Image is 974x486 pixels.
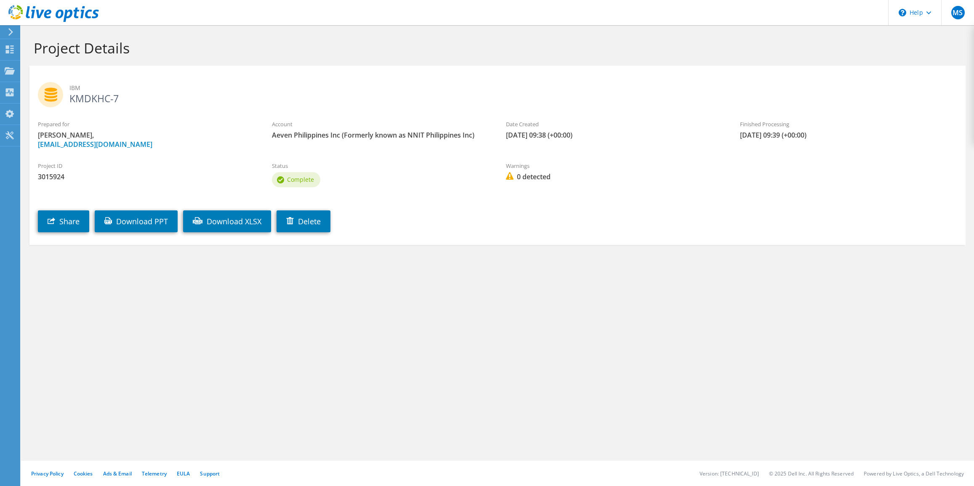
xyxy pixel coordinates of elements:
h1: Project Details [34,39,957,57]
span: [PERSON_NAME], [38,130,255,149]
a: Delete [277,210,330,232]
label: Project ID [38,162,255,170]
a: Privacy Policy [31,470,64,477]
li: © 2025 Dell Inc. All Rights Reserved [769,470,854,477]
li: Version: [TECHNICAL_ID] [700,470,759,477]
label: Finished Processing [740,120,957,128]
label: Warnings [506,162,723,170]
span: Aeven Philippines Inc (Formerly known as NNIT Philippines Inc) [272,130,489,140]
label: Prepared for [38,120,255,128]
a: Telemetry [142,470,167,477]
a: Ads & Email [103,470,132,477]
a: [EMAIL_ADDRESS][DOMAIN_NAME] [38,140,152,149]
li: Powered by Live Optics, a Dell Technology [864,470,964,477]
span: MS [951,6,965,19]
a: Share [38,210,89,232]
a: EULA [177,470,190,477]
span: 0 detected [506,172,723,181]
span: IBM [69,83,957,93]
a: Cookies [74,470,93,477]
span: [DATE] 09:39 (+00:00) [740,130,957,140]
label: Date Created [506,120,723,128]
a: Download XLSX [183,210,271,232]
h2: KMDKHC-7 [38,82,957,103]
label: Status [272,162,489,170]
span: Complete [287,175,314,183]
a: Download PPT [95,210,178,232]
a: Support [200,470,220,477]
label: Account [272,120,489,128]
span: [DATE] 09:38 (+00:00) [506,130,723,140]
span: 3015924 [38,172,255,181]
svg: \n [899,9,906,16]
